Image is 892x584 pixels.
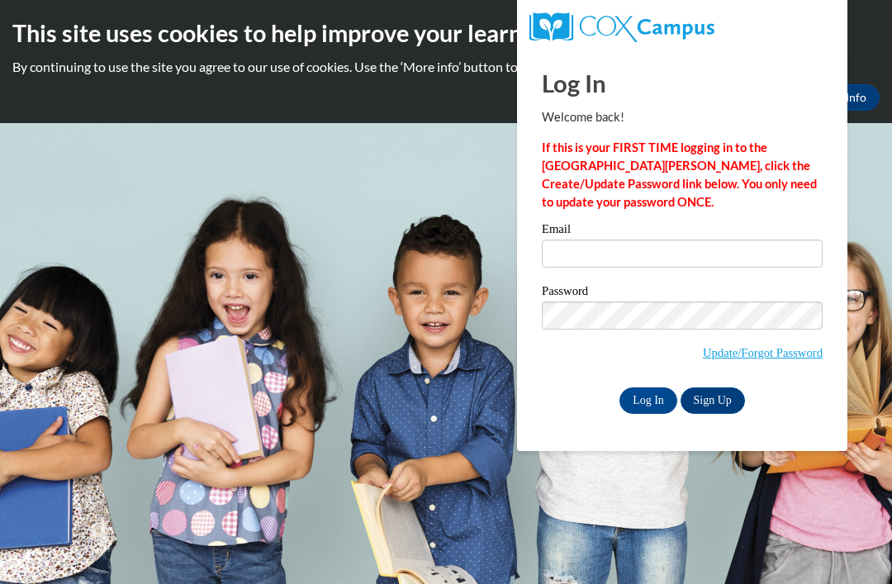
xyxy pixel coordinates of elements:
label: Password [542,285,823,301]
img: COX Campus [529,12,714,42]
strong: If this is your FIRST TIME logging in to the [GEOGRAPHIC_DATA][PERSON_NAME], click the Create/Upd... [542,140,817,209]
p: Welcome back! [542,108,823,126]
a: Sign Up [681,387,745,414]
h1: Log In [542,66,823,100]
p: By continuing to use the site you agree to our use of cookies. Use the ‘More info’ button to read... [12,58,880,76]
a: Update/Forgot Password [703,346,823,359]
h2: This site uses cookies to help improve your learning experience. [12,17,880,50]
input: Log In [619,387,677,414]
label: Email [542,223,823,240]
